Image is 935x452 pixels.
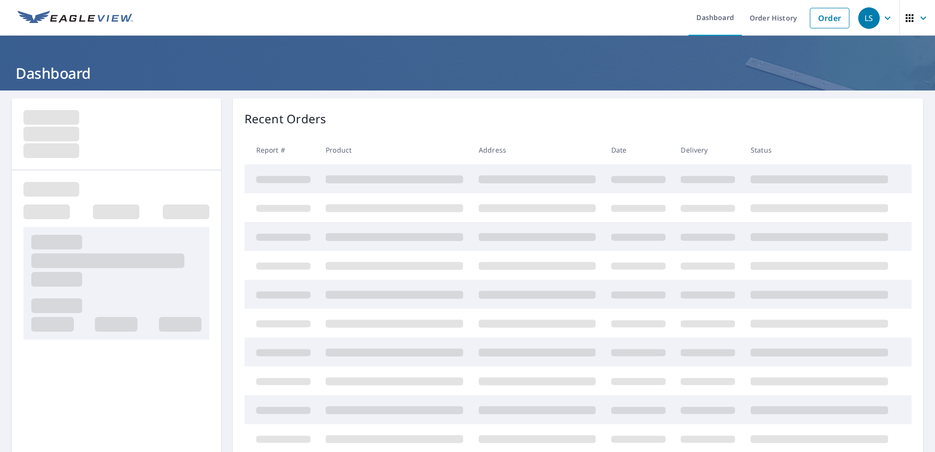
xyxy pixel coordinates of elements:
th: Report # [245,136,318,164]
a: Order [810,8,849,28]
th: Status [743,136,896,164]
th: Address [471,136,603,164]
th: Delivery [673,136,743,164]
h1: Dashboard [12,63,923,83]
p: Recent Orders [245,110,327,128]
div: LS [858,7,880,29]
th: Date [603,136,673,164]
img: EV Logo [18,11,133,25]
th: Product [318,136,471,164]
